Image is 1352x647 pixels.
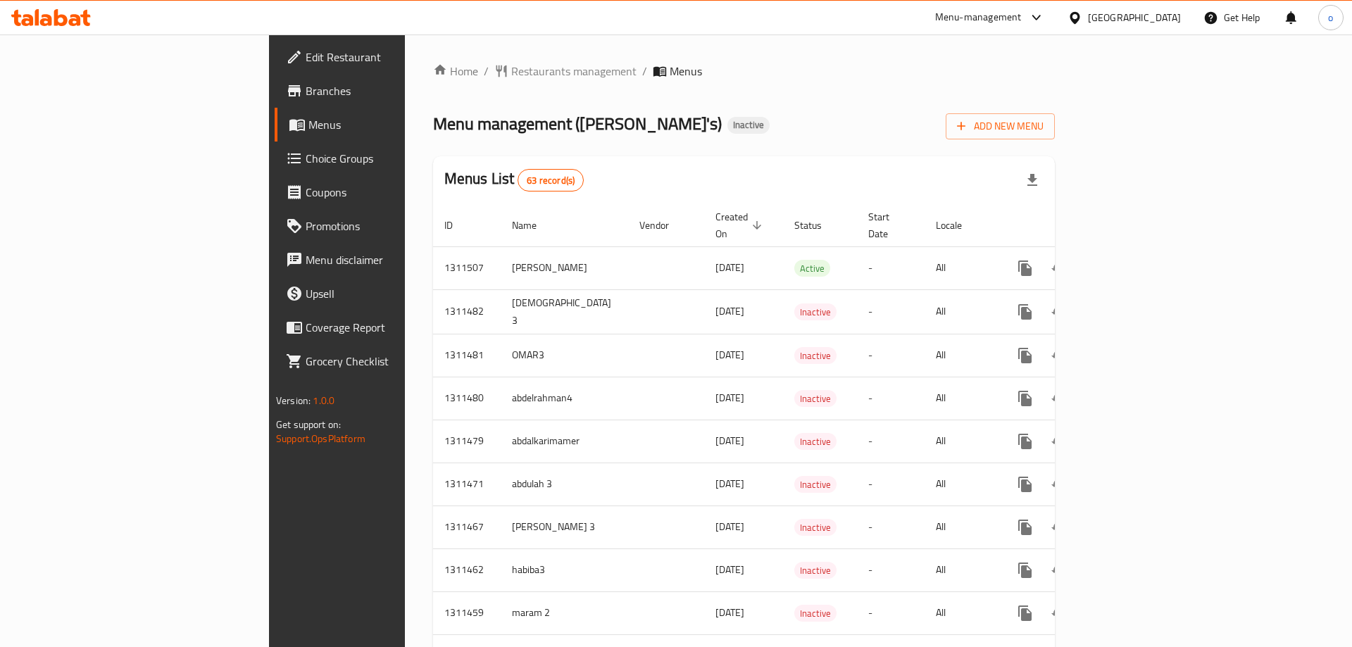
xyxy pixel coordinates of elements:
td: - [857,246,925,289]
span: Coverage Report [306,319,484,336]
span: Inactive [794,434,837,450]
span: Grocery Checklist [306,353,484,370]
h2: Menus List [444,168,584,191]
span: Menus [308,116,484,133]
td: All [925,377,997,420]
div: [GEOGRAPHIC_DATA] [1088,10,1181,25]
div: Export file [1015,163,1049,197]
span: Upsell [306,285,484,302]
button: more [1008,467,1042,501]
li: / [642,63,647,80]
div: Inactive [794,390,837,407]
a: Upsell [275,277,495,310]
button: more [1008,339,1042,372]
button: Change Status [1042,596,1076,630]
span: [DATE] [715,560,744,579]
td: - [857,420,925,463]
td: All [925,548,997,591]
span: Branches [306,82,484,99]
td: All [925,505,997,548]
td: - [857,463,925,505]
div: Inactive [794,476,837,493]
div: Inactive [794,303,837,320]
span: Add New Menu [957,118,1044,135]
td: All [925,420,997,463]
span: [DATE] [715,517,744,536]
td: abdelrahman4 [501,377,628,420]
button: more [1008,251,1042,285]
span: Active [794,260,830,277]
span: [DATE] [715,603,744,622]
td: OMAR3 [501,334,628,377]
td: abdalkarimamer [501,420,628,463]
a: Restaurants management [494,63,637,80]
td: - [857,505,925,548]
button: more [1008,295,1042,329]
td: All [925,591,997,634]
button: more [1008,425,1042,458]
nav: breadcrumb [433,63,1055,80]
span: ID [444,217,471,234]
div: Inactive [794,519,837,536]
td: All [925,334,997,377]
span: Inactive [794,304,837,320]
span: Inactive [794,477,837,493]
span: Created On [715,208,766,242]
td: [PERSON_NAME] 3 [501,505,628,548]
span: Status [794,217,840,234]
button: more [1008,553,1042,587]
span: [DATE] [715,389,744,407]
button: Change Status [1042,510,1076,544]
span: Inactive [794,605,837,622]
td: - [857,334,925,377]
span: Vendor [639,217,687,234]
button: Change Status [1042,295,1076,329]
button: Add New Menu [946,113,1055,139]
td: - [857,548,925,591]
span: Locale [936,217,980,234]
span: Name [512,217,555,234]
a: Menus [275,108,495,142]
span: Inactive [794,391,837,407]
button: Change Status [1042,467,1076,501]
span: [DATE] [715,475,744,493]
td: abdulah 3 [501,463,628,505]
span: [DATE] [715,346,744,364]
td: - [857,289,925,334]
span: 1.0.0 [313,391,334,410]
a: Coverage Report [275,310,495,344]
span: Menus [670,63,702,80]
span: 63 record(s) [518,174,583,187]
button: more [1008,510,1042,544]
span: Get support on: [276,415,341,434]
div: Inactive [727,117,770,134]
span: [DATE] [715,432,744,450]
span: Promotions [306,218,484,234]
button: Change Status [1042,382,1076,415]
a: Grocery Checklist [275,344,495,378]
div: Inactive [794,433,837,450]
button: more [1008,382,1042,415]
div: Menu-management [935,9,1022,26]
td: [PERSON_NAME] [501,246,628,289]
span: Edit Restaurant [306,49,484,65]
span: Inactive [794,563,837,579]
td: All [925,246,997,289]
td: habiba3 [501,548,628,591]
a: Branches [275,74,495,108]
span: Inactive [794,520,837,536]
a: Choice Groups [275,142,495,175]
td: maram 2 [501,591,628,634]
a: Menu disclaimer [275,243,495,277]
td: All [925,463,997,505]
span: Coupons [306,184,484,201]
div: Inactive [794,347,837,364]
button: Change Status [1042,553,1076,587]
a: Support.OpsPlatform [276,429,365,448]
div: Total records count [518,169,584,191]
span: Inactive [794,348,837,364]
a: Coupons [275,175,495,209]
span: Choice Groups [306,150,484,167]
